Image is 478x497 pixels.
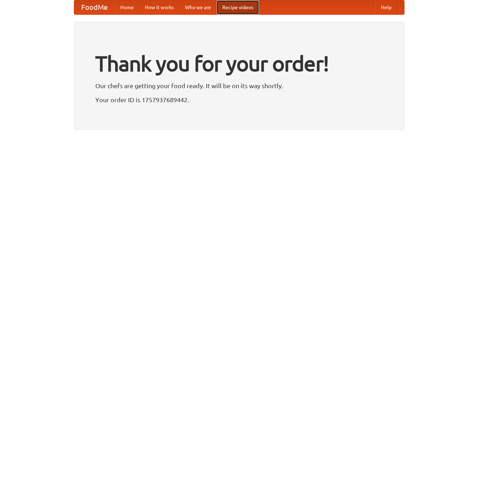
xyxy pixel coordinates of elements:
[74,0,115,14] a: FoodMe
[95,94,383,105] p: Your order ID is 1757937689442.
[95,47,383,80] h1: Thank you for your order!
[375,0,397,14] a: Help
[217,0,259,14] a: Recipe videos
[115,0,139,14] a: Home
[179,0,217,14] a: Who we are
[95,80,383,91] p: Our chefs are getting your food ready. It will be on its way shortly.
[139,0,179,14] a: How it works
